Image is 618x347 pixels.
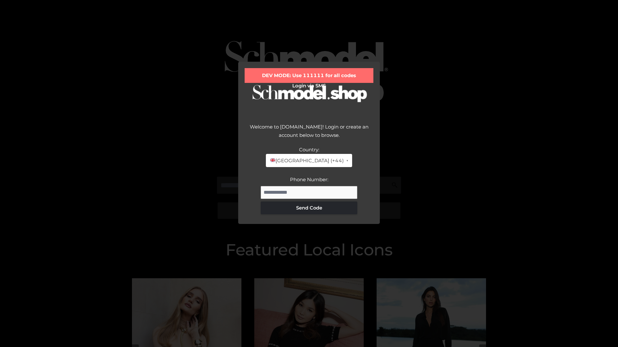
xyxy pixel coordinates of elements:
[261,201,357,214] button: Send Code
[270,158,275,163] img: 🇬🇧
[290,176,328,182] label: Phone Number:
[245,123,373,146] div: Welcome to [DOMAIN_NAME]! Login or create an account below to browse.
[245,68,373,83] div: DEV MODE: Use 111111 for all codes
[245,83,373,89] h2: Login via SMS
[270,156,343,165] span: [GEOGRAPHIC_DATA] (+44)
[299,147,319,153] label: Country:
